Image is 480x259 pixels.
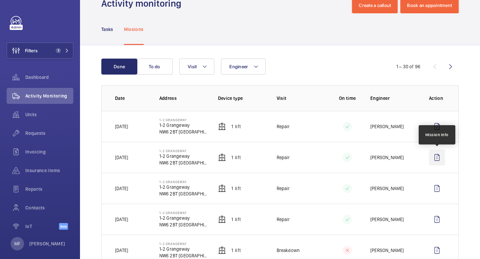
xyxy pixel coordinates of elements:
p: 1 Lift [231,123,241,130]
div: 1 – 30 of 96 [396,63,420,70]
span: Requests [25,130,73,136]
span: IoT [25,223,59,230]
p: NW6 2BT [GEOGRAPHIC_DATA] [159,129,207,135]
p: On time [335,95,360,102]
p: Visit [277,95,325,102]
p: [DATE] [115,154,128,161]
p: 1-2 Grangeway [159,246,207,252]
p: NW6 2BT [GEOGRAPHIC_DATA] [159,252,207,259]
p: 1 Lift [231,185,241,192]
p: 1-2 Grangeway [159,242,207,246]
p: Address [159,95,207,102]
p: NW6 2BT [GEOGRAPHIC_DATA] [159,159,207,166]
img: elevator.svg [218,123,226,130]
p: [PERSON_NAME] [370,216,404,223]
p: 1 Lift [231,247,241,254]
span: Activity Monitoring [25,93,73,99]
button: Filters1 [7,43,73,59]
p: Missions [124,26,144,33]
span: Invoicing [25,148,73,155]
p: 1-2 Grangeway [159,122,207,129]
p: NW6 2BT [GEOGRAPHIC_DATA] [159,221,207,228]
p: NW6 2BT [GEOGRAPHIC_DATA] [159,190,207,197]
p: [DATE] [115,216,128,223]
span: Visit [188,64,197,69]
p: 1-2 Grangeway [159,118,207,122]
button: To do [137,59,173,75]
div: Mission Info [425,132,449,138]
p: [DATE] [115,185,128,192]
p: Repair [277,216,290,223]
span: Engineer [229,64,248,69]
img: elevator.svg [218,215,226,223]
p: [DATE] [115,247,128,254]
p: Action [429,95,445,102]
p: [PERSON_NAME] [370,123,404,130]
p: 1-2 Grangeway [159,184,207,190]
span: Filters [25,47,38,54]
button: Done [101,59,137,75]
p: Repair [277,123,290,130]
p: 1 Lift [231,154,241,161]
p: Engineer [370,95,418,102]
p: [DATE] [115,123,128,130]
p: MF [14,240,20,247]
p: [PERSON_NAME] [370,154,404,161]
span: Reports [25,186,73,192]
span: Contacts [25,204,73,211]
span: Beta [59,223,68,230]
p: 1-2 Grangeway [159,215,207,221]
button: Visit [179,59,214,75]
img: elevator.svg [218,153,226,161]
span: Dashboard [25,74,73,81]
p: Date [115,95,149,102]
p: 1 Lift [231,216,241,223]
p: [PERSON_NAME] [370,185,404,192]
p: Device type [218,95,266,102]
img: elevator.svg [218,184,226,192]
p: 1-2 Grangeway [159,153,207,159]
img: elevator.svg [218,246,226,254]
p: Breakdown [277,247,300,254]
span: 1 [56,48,61,53]
p: [PERSON_NAME] [370,247,404,254]
span: Insurance items [25,167,73,174]
button: Engineer [221,59,266,75]
p: 1-2 Grangeway [159,211,207,215]
p: 1-2 Grangeway [159,149,207,153]
p: Tasks [101,26,113,33]
p: 1-2 Grangeway [159,180,207,184]
p: Repair [277,185,290,192]
p: [PERSON_NAME] [29,240,65,247]
span: Units [25,111,73,118]
p: Repair [277,154,290,161]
